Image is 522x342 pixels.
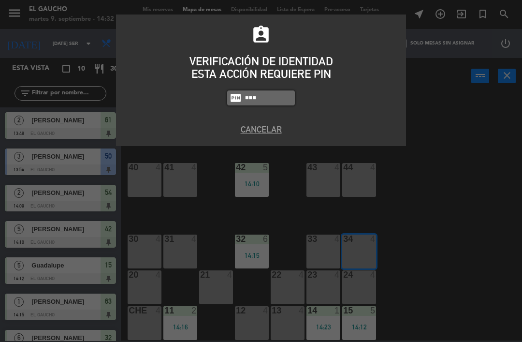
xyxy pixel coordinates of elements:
i: fiber_pin [230,92,242,104]
button: Cancelar [123,123,399,136]
i: assignment_ind [251,25,271,45]
div: ESTA ACCIÓN REQUIERE PIN [123,68,399,80]
div: VERIFICACIÓN DE IDENTIDAD [123,55,399,68]
input: 1234 [244,92,292,104]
